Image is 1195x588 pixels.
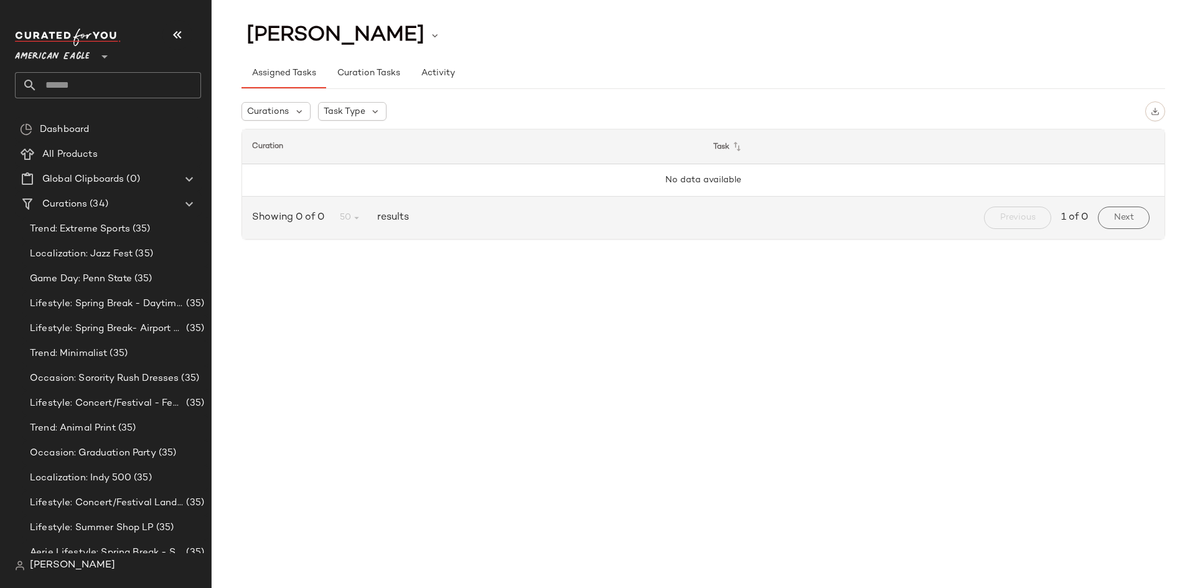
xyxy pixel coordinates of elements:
span: (35) [184,322,204,336]
span: (35) [184,396,204,411]
span: Localization: Indy 500 [30,471,131,485]
span: [PERSON_NAME] [30,558,115,573]
span: Lifestyle: Spring Break- Airport Style [30,322,184,336]
th: Curation [242,129,703,164]
th: Task [703,129,1165,164]
span: (35) [130,222,151,236]
span: (35) [184,496,204,510]
span: Lifestyle: Spring Break - Daytime Casual [30,297,184,311]
span: Lifestyle: Concert/Festival Landing Page [30,496,184,510]
span: (0) [124,172,139,187]
span: All Products [42,147,98,162]
span: (35) [131,471,152,485]
img: svg%3e [15,561,25,571]
span: (35) [132,272,152,286]
span: Trend: Animal Print [30,421,116,436]
span: Occasion: Graduation Party [30,446,156,460]
span: Showing 0 of 0 [252,210,329,225]
span: Localization: Jazz Fest [30,247,133,261]
span: Task Type [324,105,365,118]
span: Trend: Minimalist [30,347,107,361]
span: (35) [179,371,199,386]
span: Occasion: Sorority Rush Dresses [30,371,179,386]
span: Trend: Extreme Sports [30,222,130,236]
span: (35) [133,247,153,261]
span: Curations [247,105,289,118]
span: Game Day: Penn State [30,272,132,286]
span: Curation Tasks [336,68,400,78]
span: Global Clipboards [42,172,124,187]
span: 1 of 0 [1061,210,1088,225]
span: Assigned Tasks [251,68,316,78]
span: (34) [87,197,108,212]
span: Next [1113,213,1134,223]
span: (35) [184,546,204,560]
span: (35) [116,421,136,436]
span: [PERSON_NAME] [246,24,424,47]
span: results [372,210,409,225]
img: svg%3e [1151,107,1160,116]
td: No data available [242,164,1165,197]
span: Dashboard [40,123,89,137]
span: (35) [184,297,204,311]
span: (35) [107,347,128,361]
span: Aerie Lifestyle: Spring Break - Sporty [30,546,184,560]
span: Curations [42,197,87,212]
span: (35) [154,521,174,535]
img: svg%3e [20,123,32,136]
span: Lifestyle: Concert/Festival - Femme [30,396,184,411]
img: cfy_white_logo.C9jOOHJF.svg [15,29,121,46]
span: American Eagle [15,42,90,65]
span: (35) [156,446,177,460]
span: Lifestyle: Summer Shop LP [30,521,154,535]
span: Activity [421,68,455,78]
button: Next [1098,207,1150,229]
